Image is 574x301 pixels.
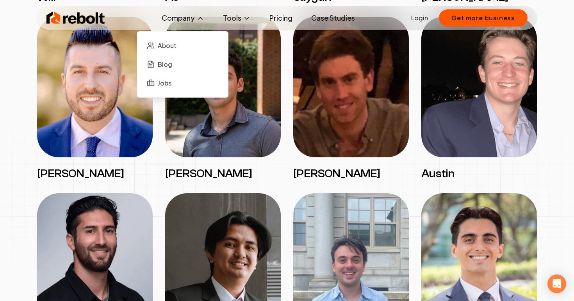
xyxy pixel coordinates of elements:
a: Case Studies [305,10,361,26]
img: Cullen [293,17,409,157]
a: Jobs [144,75,222,91]
span: Jobs [158,78,171,88]
img: Rebolt Logo [46,10,105,26]
img: Andrew [37,17,153,157]
button: Get more business [439,9,528,27]
img: Austin [421,17,537,157]
span: Blog [158,60,172,69]
h3: [PERSON_NAME] [37,167,153,181]
a: Blog [144,57,222,72]
span: About [158,41,176,50]
h3: Austin [421,167,537,181]
a: Pricing [263,10,299,26]
a: About [144,38,222,53]
div: Open Intercom Messenger [547,274,566,293]
button: Company [155,10,210,26]
a: Login [411,13,428,23]
button: Tools [217,10,257,26]
h3: [PERSON_NAME] [165,167,281,181]
h3: [PERSON_NAME] [293,167,409,181]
